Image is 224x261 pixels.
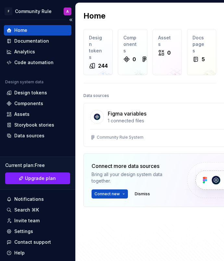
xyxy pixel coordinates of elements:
[83,91,109,100] div: Data sources
[4,130,71,141] a: Data sources
[83,11,106,21] h2: Home
[98,62,108,70] div: 244
[132,55,136,63] div: 0
[14,27,27,34] div: Home
[4,88,71,98] a: Design tokens
[92,162,176,170] div: Connect more data sources
[108,110,146,117] div: Figma variables
[4,237,71,247] button: Contact support
[97,135,143,140] div: Community Rule System
[167,49,171,57] div: 0
[15,8,52,15] div: Community Rule
[14,59,54,66] div: Code automation
[4,36,71,46] a: Documentation
[153,29,182,75] a: Assets0
[92,171,176,184] div: Bring all your design system data together.
[202,55,205,63] div: 5
[4,120,71,130] a: Storybook stories
[92,189,128,199] button: Connect new
[5,7,12,15] div: F
[83,29,113,75] a: Design tokens244
[4,194,71,204] button: Notifications
[123,34,142,54] div: Components
[14,196,44,202] div: Notifications
[132,189,153,199] button: Dismiss
[5,172,70,184] a: Upgrade plan
[14,228,33,235] div: Settings
[4,248,71,258] button: Help
[108,117,223,124] div: 1 connected files
[14,207,39,213] div: Search ⌘K
[14,239,51,245] div: Contact support
[5,79,44,85] div: Design system data
[4,98,71,109] a: Components
[4,25,71,35] a: Home
[4,215,71,226] a: Invite team
[66,15,75,24] button: Collapse sidebar
[14,100,43,107] div: Components
[14,111,30,117] div: Assets
[14,250,25,256] div: Help
[187,29,216,75] a: Docs pages5
[118,29,147,75] a: Components0
[14,217,40,224] div: Invite team
[4,205,71,215] button: Search ⌘K
[66,9,69,14] div: A
[5,162,70,169] div: Current plan : Free
[193,34,211,54] div: Docs pages
[94,191,120,197] span: Connect new
[14,48,35,55] div: Analytics
[14,38,49,44] div: Documentation
[14,122,54,128] div: Storybook stories
[158,34,176,48] div: Assets
[4,109,71,119] a: Assets
[14,132,44,139] div: Data sources
[89,34,107,61] div: Design tokens
[1,4,74,18] button: FCommunity RuleA
[135,191,150,197] span: Dismiss
[14,89,47,96] div: Design tokens
[4,47,71,57] a: Analytics
[25,175,56,182] span: Upgrade plan
[4,226,71,237] a: Settings
[4,57,71,68] a: Code automation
